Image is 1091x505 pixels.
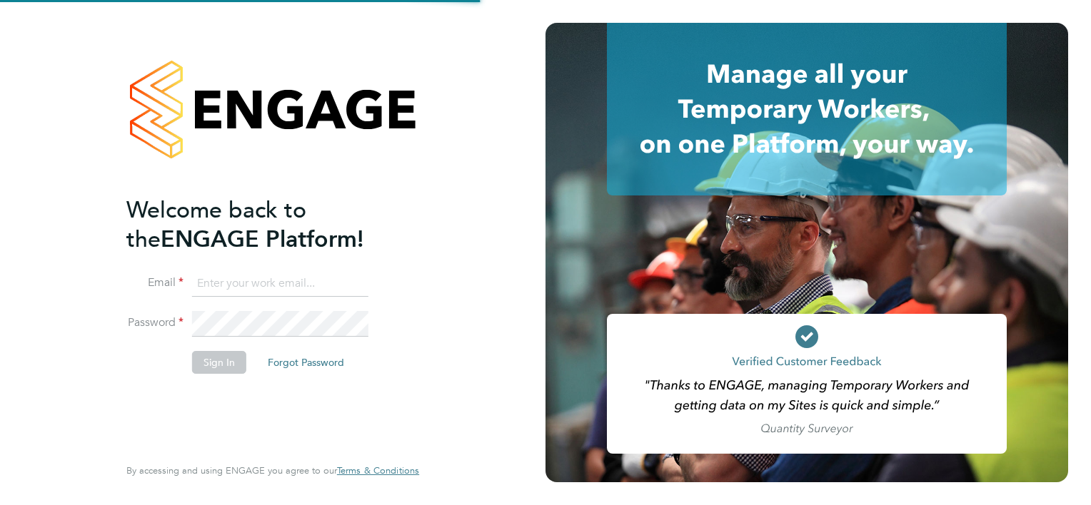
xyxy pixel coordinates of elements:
[126,464,419,476] span: By accessing and using ENGAGE you agree to our
[126,315,183,330] label: Password
[337,465,419,476] a: Terms & Conditions
[192,351,246,374] button: Sign In
[126,195,405,254] h2: ENGAGE Platform!
[126,275,183,290] label: Email
[192,271,368,297] input: Enter your work email...
[126,196,306,253] span: Welcome back to the
[256,351,356,374] button: Forgot Password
